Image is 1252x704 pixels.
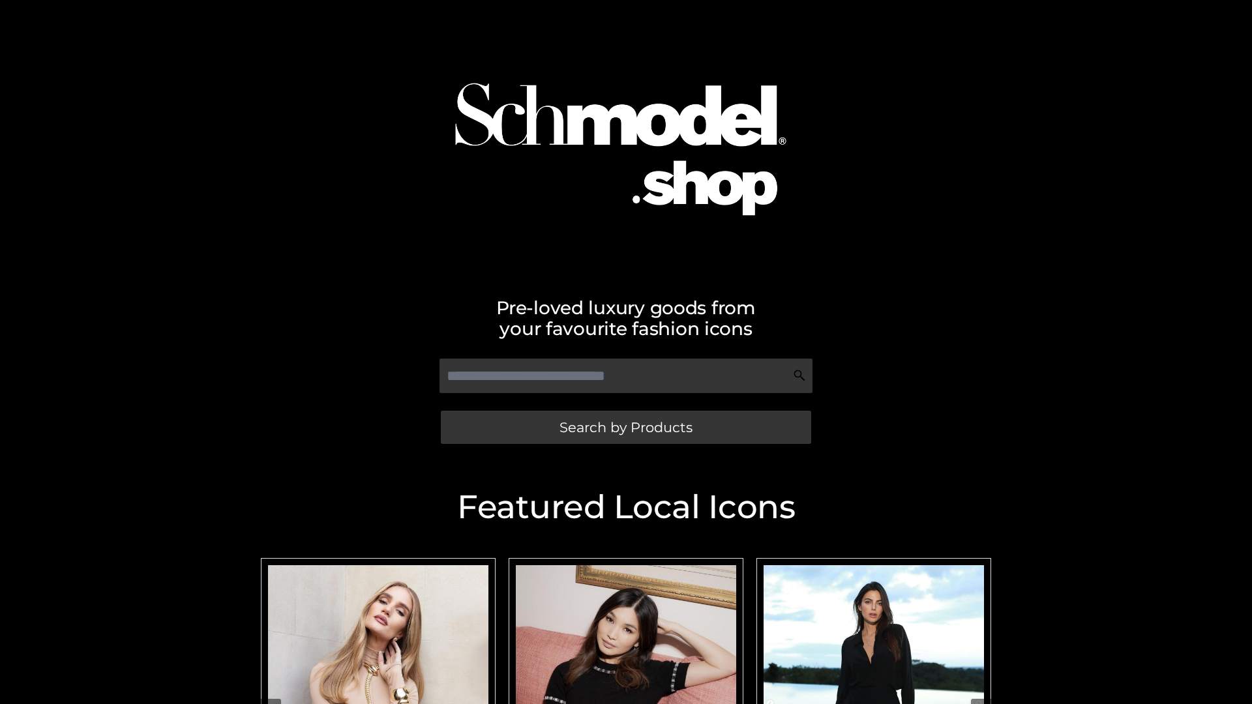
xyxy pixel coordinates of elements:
span: Search by Products [559,420,693,434]
h2: Pre-loved luxury goods from your favourite fashion icons [254,297,998,339]
h2: Featured Local Icons​ [254,491,998,523]
img: Search Icon [793,369,806,382]
a: Search by Products [441,411,811,444]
